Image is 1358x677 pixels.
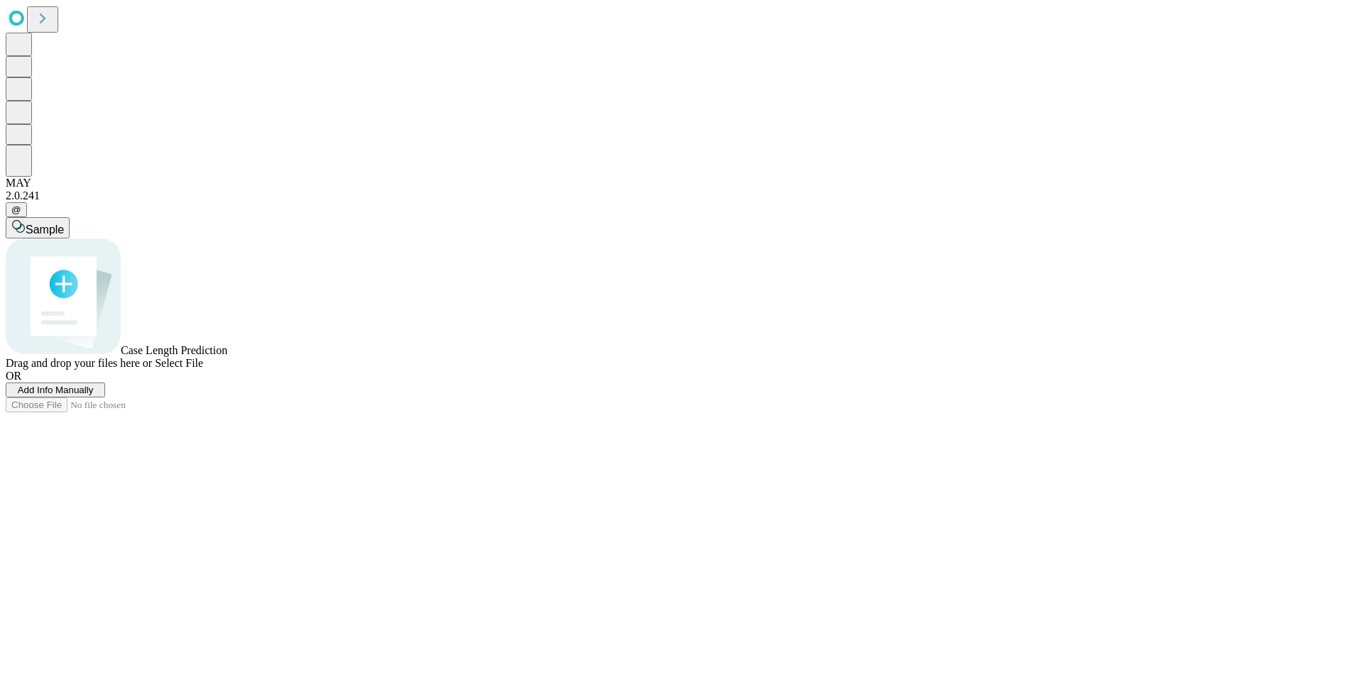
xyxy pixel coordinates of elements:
button: @ [6,202,27,217]
div: MAY [6,177,1352,189]
button: Add Info Manually [6,382,105,397]
span: Case Length Prediction [121,344,227,356]
span: Drag and drop your files here or [6,357,152,369]
span: Add Info Manually [18,385,94,395]
span: OR [6,370,21,382]
span: @ [11,204,21,215]
span: Sample [26,224,64,236]
div: 2.0.241 [6,189,1352,202]
button: Sample [6,217,70,238]
span: Select File [155,357,203,369]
